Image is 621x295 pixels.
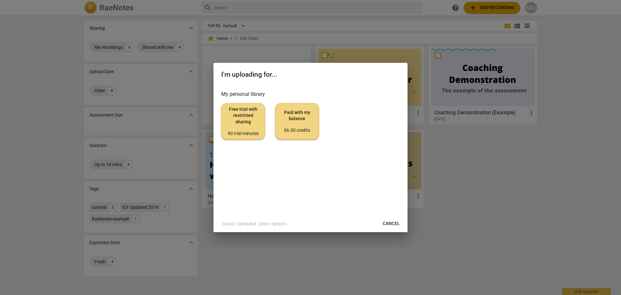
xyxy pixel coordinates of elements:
[377,218,405,230] button: Cancel
[281,109,313,134] span: Paid with my balance
[227,130,259,137] div: 90 trial minutes
[275,103,319,140] button: Paid with my balance$6.00 credits
[221,71,400,79] h2: I'm uploading for...
[221,103,265,140] button: Free trial with restricted sharing90 trial minutes
[227,106,259,137] span: Free trial with restricted sharing
[222,221,287,227] p: Status: Uploaded. Select options
[281,127,313,134] div: $6.00 credits
[221,90,400,98] h3: My personal library
[383,221,400,227] span: Cancel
